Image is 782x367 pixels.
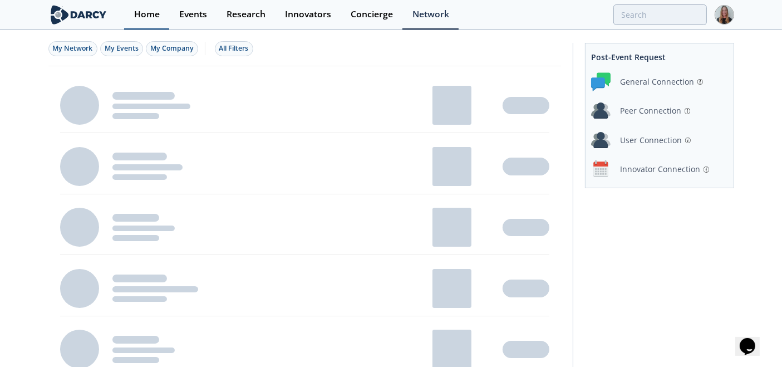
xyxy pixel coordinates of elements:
[715,5,734,25] img: Profile
[621,105,682,116] div: Peer Connection
[227,10,265,19] div: Research
[48,41,97,56] button: My Network
[146,41,198,56] button: My Company
[351,10,393,19] div: Concierge
[48,5,109,25] img: logo-wide.svg
[621,163,701,175] div: Innovator Connection
[285,10,331,19] div: Innovators
[685,138,691,144] img: information.svg
[621,134,682,146] div: User Connection
[613,4,707,25] input: Advanced Search
[100,41,143,56] button: My Events
[735,322,771,356] iframe: chat widget
[105,43,139,53] span: My Events
[219,43,249,53] div: All Filters
[179,10,207,19] div: Events
[412,10,449,19] div: Network
[150,43,194,53] span: My Company
[697,79,704,85] img: information.svg
[134,10,160,19] div: Home
[591,47,727,67] div: Post-Event Request
[53,43,93,53] span: My Network
[704,167,710,173] img: information.svg
[685,108,691,114] img: information.svg
[621,76,695,87] div: General Connection
[215,41,253,56] button: All Filters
